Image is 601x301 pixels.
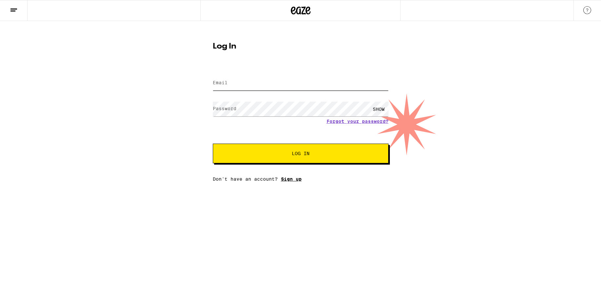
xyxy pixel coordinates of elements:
[213,144,389,163] button: Log In
[213,176,389,182] div: Don't have an account?
[281,176,302,182] a: Sign up
[213,80,228,85] label: Email
[213,43,389,50] h1: Log In
[213,106,236,111] label: Password
[369,102,389,116] div: SHOW
[4,5,47,10] span: Hi. Need any help?
[213,76,389,90] input: Email
[327,119,389,124] a: Forgot your password?
[292,151,310,156] span: Log In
